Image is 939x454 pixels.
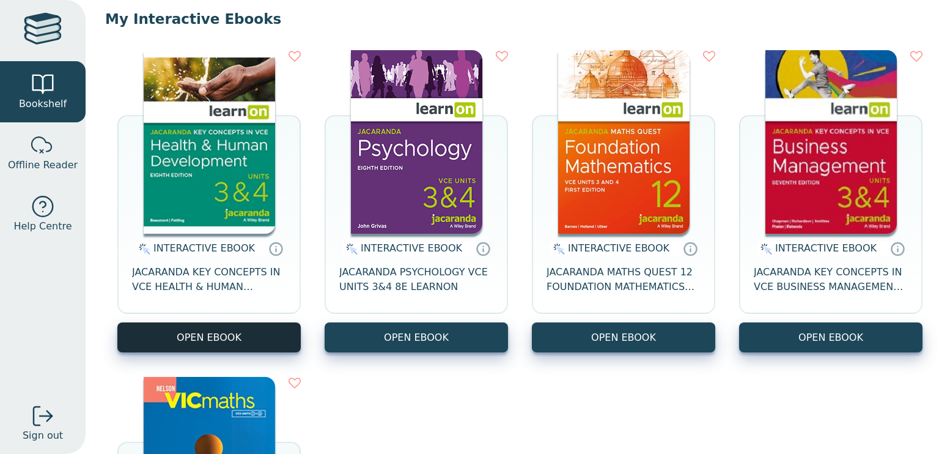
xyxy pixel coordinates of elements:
span: JACARANDA KEY CONCEPTS IN VCE BUSINESS MANAGEMENT UNITS 3&4 7E LEARNON [754,265,908,294]
span: JACARANDA PSYCHOLOGY VCE UNITS 3&4 8E LEARNON [339,265,493,294]
a: Interactive eBooks are accessed online via the publisher’s portal. They contain interactive resou... [476,241,490,256]
img: interactive.svg [550,242,565,256]
a: Interactive eBooks are accessed online via the publisher’s portal. They contain interactive resou... [268,241,283,256]
img: interactive.svg [757,242,772,256]
img: interactive.svg [135,242,150,256]
span: INTERACTIVE EBOOK [775,242,877,254]
img: interactive.svg [342,242,358,256]
p: My Interactive Ebooks [105,10,919,28]
span: Help Centre [13,219,72,234]
a: Interactive eBooks are accessed online via the publisher’s portal. They contain interactive resou... [890,241,905,256]
span: JACARANDA MATHS QUEST 12 FOUNDATION MATHEMATICS VCE UNITS 3&4 2E LEARNON [547,265,701,294]
span: INTERACTIVE EBOOK [153,242,255,254]
img: 3932cab1-5899-4890-9632-77689d0a7ab8.jpg [558,50,690,234]
span: Sign out [23,428,63,443]
button: OPEN EBOOK [739,322,922,352]
button: OPEN EBOOK [117,322,301,352]
button: OPEN EBOOK [532,322,715,352]
span: Offline Reader [8,158,78,173]
span: Bookshelf [19,97,67,111]
button: OPEN EBOOK [325,322,508,352]
a: Interactive eBooks are accessed online via the publisher’s portal. They contain interactive resou... [683,241,698,256]
img: cfdd67b8-715a-4f04-bef2-4b9ce8a41cb7.jpg [765,50,897,234]
img: 4bb61bf8-509a-4e9e-bd77-88deacee2c2e.jpg [351,50,482,234]
span: INTERACTIVE EBOOK [361,242,462,254]
span: INTERACTIVE EBOOK [568,242,669,254]
img: e003a821-2442-436b-92bb-da2395357dfc.jpg [144,50,275,234]
span: JACARANDA KEY CONCEPTS IN VCE HEALTH & HUMAN DEVELOPMENT UNITS 3&4 LEARNON EBOOK 8E [132,265,286,294]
